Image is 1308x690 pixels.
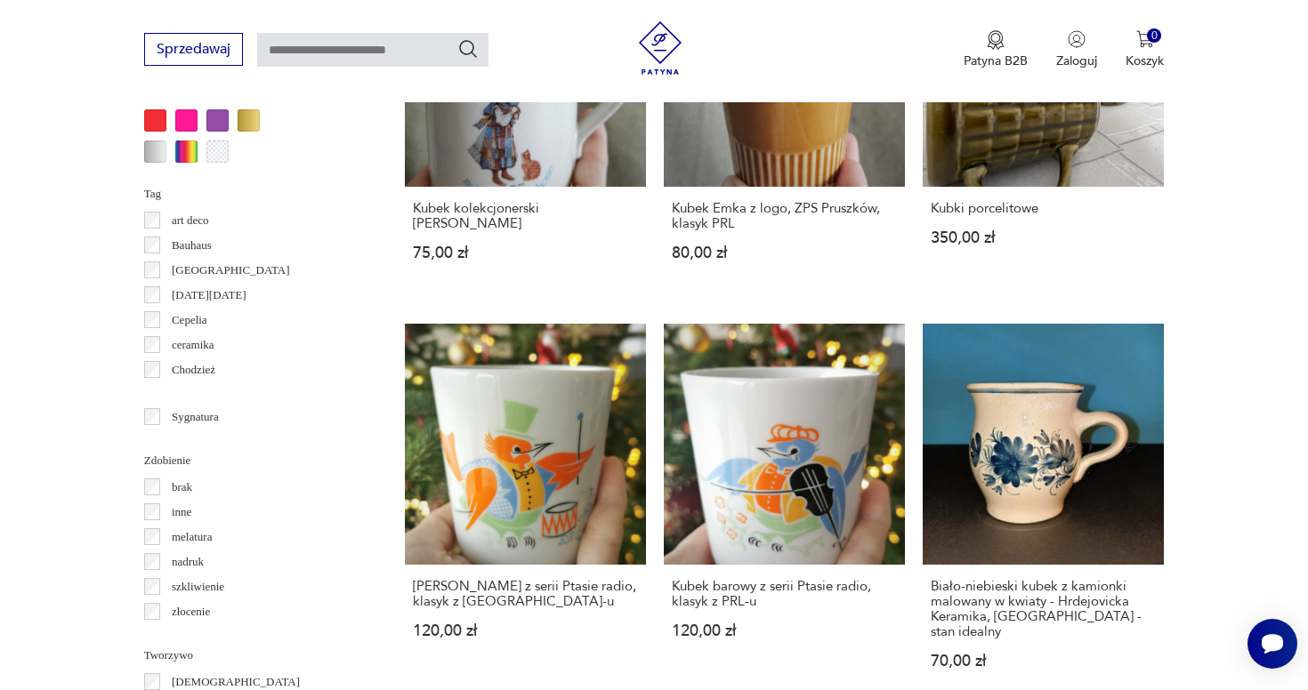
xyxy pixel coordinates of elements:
[413,579,638,609] h3: [PERSON_NAME] z serii Ptasie radio, klasyk z [GEOGRAPHIC_DATA]-u
[172,261,290,280] p: [GEOGRAPHIC_DATA]
[172,407,219,427] p: Sygnatura
[172,502,191,522] p: inne
[413,623,638,638] p: 120,00 zł
[964,30,1028,69] a: Ikona medaluPatyna B2B
[144,451,362,470] p: Zdobienie
[1247,619,1297,669] iframe: Smartsupp widget button
[172,360,215,380] p: Chodzież
[457,38,479,60] button: Szukaj
[1136,30,1154,48] img: Ikona koszyka
[931,579,1156,639] h3: Biało-niebieski kubek z kamionki malowany w kwiaty - Hrdejovicka Keramika, [GEOGRAPHIC_DATA] - st...
[931,230,1156,245] p: 350,00 zł
[172,477,192,497] p: brak
[987,30,1005,50] img: Ikona medalu
[172,577,224,597] p: szkliwienie
[172,335,214,355] p: ceramika
[172,211,209,230] p: art deco
[144,33,243,66] button: Sprzedawaj
[1147,28,1162,44] div: 0
[1068,30,1086,48] img: Ikonka użytkownika
[413,201,638,231] h3: Kubek kolekcjonerski [PERSON_NAME]
[172,385,214,405] p: Ćmielów
[634,21,687,75] img: Patyna - sklep z meblami i dekoracjami vintage
[172,552,204,572] p: nadruk
[931,654,1156,669] p: 70,00 zł
[672,201,897,231] h3: Kubek Emka z logo, ZPS Pruszków, klasyk PRL
[672,579,897,609] h3: Kubek barowy z serii Ptasie radio, klasyk z PRL-u
[672,623,897,638] p: 120,00 zł
[1126,52,1164,69] p: Koszyk
[1056,52,1097,69] p: Zaloguj
[144,44,243,57] a: Sprzedawaj
[964,30,1028,69] button: Patyna B2B
[1126,30,1164,69] button: 0Koszyk
[172,236,212,255] p: Bauhaus
[1056,30,1097,69] button: Zaloguj
[144,184,362,204] p: Tag
[931,201,1156,216] h3: Kubki porcelitowe
[172,527,212,547] p: melatura
[964,52,1028,69] p: Patyna B2B
[172,602,210,622] p: złocenie
[172,310,207,330] p: Cepelia
[672,245,897,261] p: 80,00 zł
[413,245,638,261] p: 75,00 zł
[172,285,246,305] p: [DATE][DATE]
[144,646,362,665] p: Tworzywo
